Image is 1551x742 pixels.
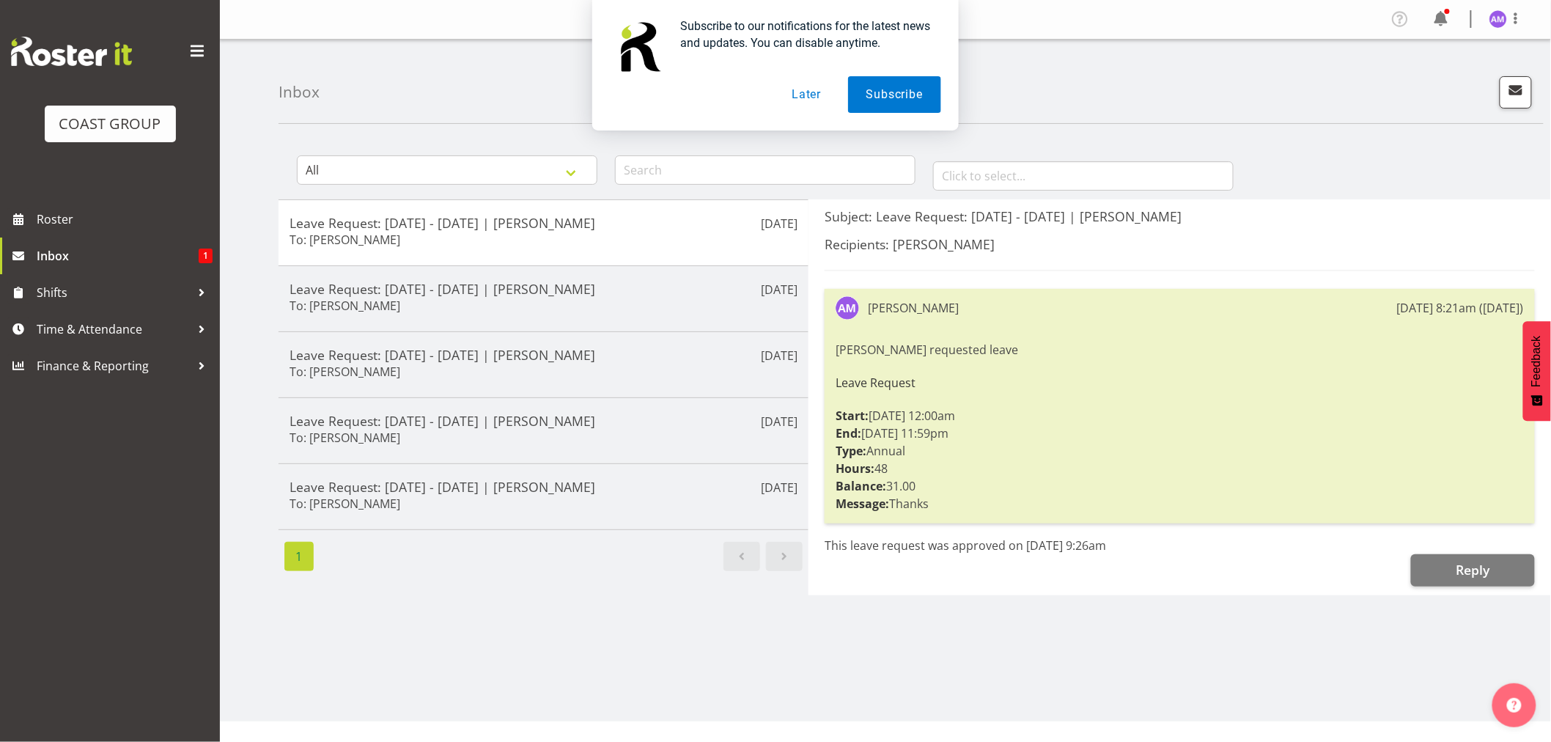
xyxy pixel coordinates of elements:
[766,542,803,571] a: Next page
[836,408,869,424] strong: Start:
[836,460,874,477] strong: Hours:
[773,76,839,113] button: Later
[290,430,400,445] h6: To: [PERSON_NAME]
[290,364,400,379] h6: To: [PERSON_NAME]
[37,208,213,230] span: Roster
[37,355,191,377] span: Finance & Reporting
[290,298,400,313] h6: To: [PERSON_NAME]
[825,236,1535,252] h5: Recipients: [PERSON_NAME]
[761,215,797,232] p: [DATE]
[836,496,889,512] strong: Message:
[836,425,861,441] strong: End:
[290,215,797,231] h5: Leave Request: [DATE] - [DATE] | [PERSON_NAME]
[836,296,859,320] img: aleisha-midgley1124.jpg
[761,479,797,496] p: [DATE]
[761,347,797,364] p: [DATE]
[761,413,797,430] p: [DATE]
[723,542,760,571] a: Previous page
[761,281,797,298] p: [DATE]
[668,18,941,51] div: Subscribe to our notifications for the latest news and updates. You can disable anytime.
[37,282,191,304] span: Shifts
[836,478,886,494] strong: Balance:
[836,337,1524,516] div: [PERSON_NAME] requested leave [DATE] 12:00am [DATE] 11:59pm Annual 48 31.00 Thanks
[37,245,199,267] span: Inbox
[290,479,797,495] h5: Leave Request: [DATE] - [DATE] | [PERSON_NAME]
[1523,321,1551,421] button: Feedback - Show survey
[1411,554,1535,587] button: Reply
[868,299,959,317] div: [PERSON_NAME]
[290,347,797,363] h5: Leave Request: [DATE] - [DATE] | [PERSON_NAME]
[1397,299,1524,317] div: [DATE] 8:21am ([DATE])
[290,496,400,511] h6: To: [PERSON_NAME]
[825,208,1535,224] h5: Subject: Leave Request: [DATE] - [DATE] | [PERSON_NAME]
[933,161,1234,191] input: Click to select...
[199,249,213,263] span: 1
[1507,698,1522,713] img: help-xxl-2.png
[836,443,866,459] strong: Type:
[610,18,668,76] img: notification icon
[615,155,916,185] input: Search
[848,76,941,113] button: Subscribe
[290,413,797,429] h5: Leave Request: [DATE] - [DATE] | [PERSON_NAME]
[1530,336,1544,387] span: Feedback
[836,376,1524,389] h6: Leave Request
[1456,561,1489,578] span: Reply
[290,232,400,247] h6: To: [PERSON_NAME]
[37,318,191,340] span: Time & Attendance
[825,537,1106,554] span: This leave request was approved on [DATE] 9:26am
[290,281,797,297] h5: Leave Request: [DATE] - [DATE] | [PERSON_NAME]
